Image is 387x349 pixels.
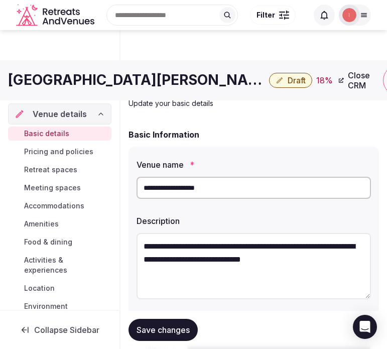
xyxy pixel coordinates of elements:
label: Description [137,217,371,225]
button: 18% [316,74,333,86]
span: Draft [288,75,306,85]
span: Retreat spaces [24,165,77,175]
a: Visit the homepage [16,4,96,27]
span: Meeting spaces [24,183,81,193]
h1: [GEOGRAPHIC_DATA][PERSON_NAME] [8,70,265,90]
img: Irene Gonzales [342,8,356,22]
a: Meeting spaces [8,181,111,195]
span: Food & dining [24,237,72,247]
button: Save changes [128,319,198,341]
span: Accommodations [24,201,84,211]
a: Close CRM [333,65,379,95]
button: Collapse Sidebar [8,319,111,341]
span: Venue details [33,108,87,120]
span: Close CRM [348,70,373,90]
span: Basic details [24,129,69,139]
a: Basic details [8,127,111,141]
span: Save changes [137,325,190,335]
a: Retreat spaces [8,163,111,177]
span: Activities & experiences [24,255,107,275]
p: Update your basic details [128,98,379,108]
span: Collapse Sidebar [34,325,99,335]
a: Activities & experiences [8,253,111,277]
a: Accommodations [8,199,111,213]
span: Location [24,283,55,293]
a: Pricing and policies [8,145,111,159]
div: Open Intercom Messenger [353,315,377,339]
a: Environment [8,299,111,313]
h2: Basic Information [128,129,199,141]
a: Food & dining [8,235,111,249]
svg: Retreats and Venues company logo [16,4,96,27]
span: Amenities [24,219,59,229]
div: 18 % [316,74,333,86]
span: Filter [256,10,275,20]
span: Environment [24,301,68,311]
a: Location [8,281,111,295]
button: Draft [269,73,312,88]
button: Filter [250,6,296,25]
span: Pricing and policies [24,147,93,157]
label: Venue name [137,161,371,169]
a: Amenities [8,217,111,231]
